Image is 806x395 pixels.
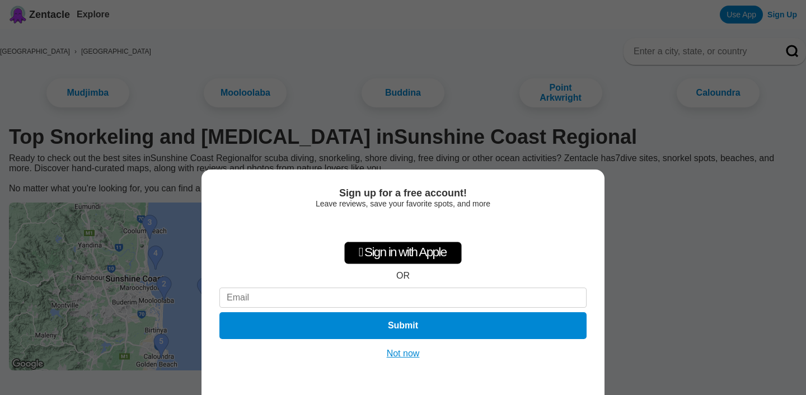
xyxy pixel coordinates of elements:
button: Submit [219,312,587,339]
div: Leave reviews, save your favorite spots, and more [219,199,587,208]
div: Sign in with Apple [344,242,462,264]
div: Sign in with Google. Opens in new tab [352,214,454,238]
input: Email [219,288,587,308]
iframe: Sign in with Google Button [346,214,460,238]
div: Sign up for a free account! [219,187,587,199]
div: OR [396,271,410,281]
button: Not now [383,348,423,359]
